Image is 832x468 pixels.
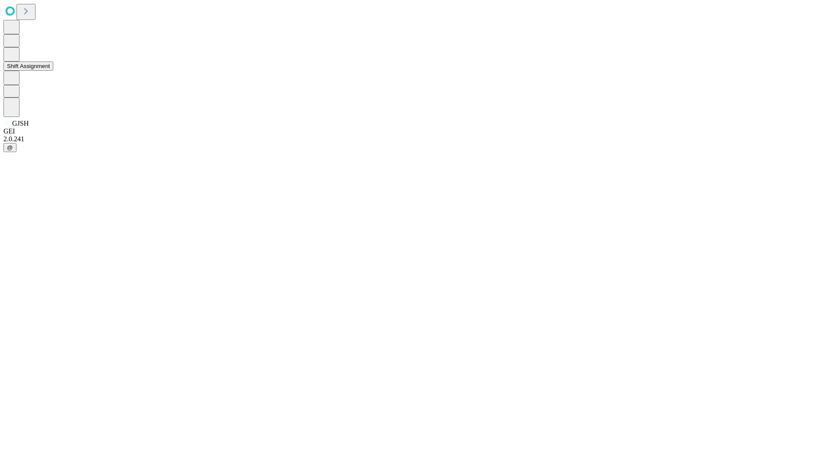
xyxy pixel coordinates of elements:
button: Shift Assignment [3,62,53,71]
div: GEI [3,127,829,135]
span: GJSH [12,120,29,127]
div: 2.0.241 [3,135,829,143]
span: @ [7,144,13,151]
button: @ [3,143,16,152]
